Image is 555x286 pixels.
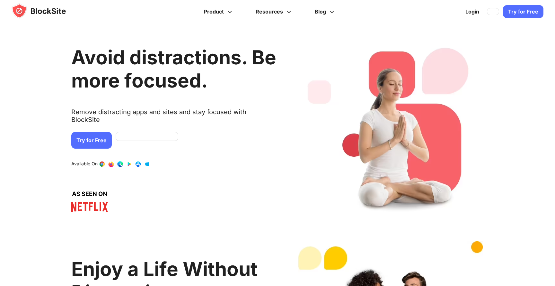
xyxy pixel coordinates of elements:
h1: Avoid distractions. Be more focused. [71,46,276,92]
a: Try for Free [71,132,112,149]
text: Remove distracting apps and sites and stay focused with BlockSite [71,108,276,129]
text: Available On [71,161,98,167]
a: Try for Free [503,5,543,18]
img: blocksite-icon.5d769676.svg [12,3,78,19]
a: Login [462,4,483,19]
